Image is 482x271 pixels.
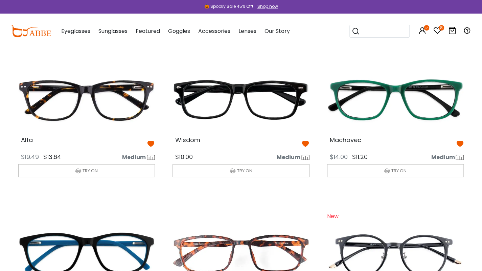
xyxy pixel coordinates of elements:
[21,136,33,144] span: Alta
[352,153,368,161] span: $11.20
[175,153,193,161] span: $10.00
[175,136,200,144] span: Wisdom
[254,3,278,9] a: Shop now
[439,25,444,31] i: 8
[204,3,253,9] div: 🎃 Spooky Sale 45% Off!
[330,153,348,161] span: $14.00
[173,164,309,177] button: TRY ON
[18,164,155,177] button: TRY ON
[98,27,128,35] span: Sunglasses
[265,27,290,35] span: Our Story
[21,153,39,161] span: $19.49
[75,168,81,174] img: tryon
[83,168,98,174] span: TRY ON
[327,164,464,177] button: TRY ON
[391,168,407,174] span: TRY ON
[173,59,206,66] div: $1
[330,136,361,144] span: Machovec
[384,168,390,174] img: tryon
[230,168,235,174] img: tryon
[168,27,190,35] span: Goggles
[257,3,278,9] div: Shop now
[301,155,309,160] img: size ruler
[431,153,455,161] span: Medium
[237,168,252,174] span: TRY ON
[456,155,464,160] img: size ruler
[277,153,300,161] span: Medium
[198,27,230,35] span: Accessories
[43,153,61,161] span: $13.64
[147,155,155,160] img: size ruler
[238,27,256,35] span: Lenses
[173,55,206,59] div: Newcomer
[433,28,441,36] a: 8
[136,27,160,35] span: Featured
[122,153,146,161] span: Medium
[327,208,361,227] div: New
[11,25,51,37] img: abbeglasses.com
[61,27,90,35] span: Eyeglasses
